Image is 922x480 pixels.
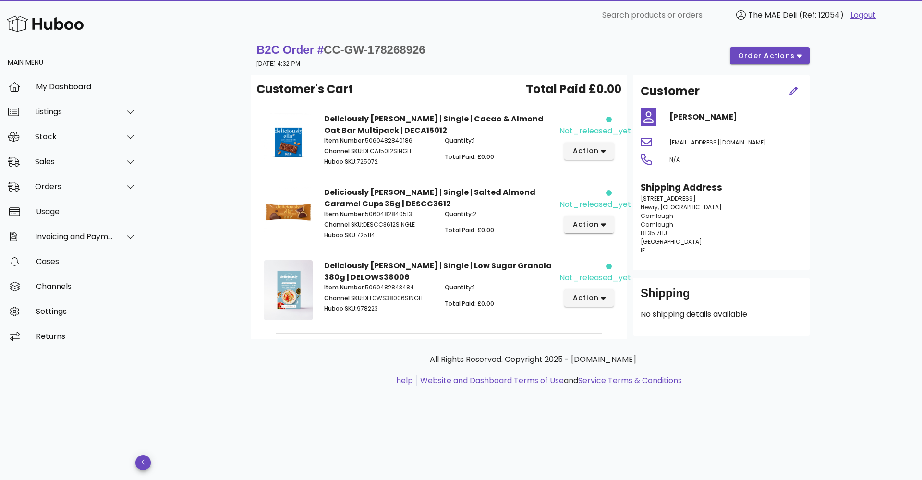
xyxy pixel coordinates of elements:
[669,156,680,164] span: N/A
[256,60,300,67] small: [DATE] 4:32 PM
[36,82,136,91] div: My Dashboard
[35,182,113,191] div: Orders
[324,157,357,166] span: Huboo SKU:
[559,272,631,284] div: not_released_yet
[7,13,84,34] img: Huboo Logo
[264,187,313,235] img: Product Image
[324,220,433,229] p: DESCC3612SINGLE
[641,220,673,228] span: Camlough
[641,181,802,194] h3: Shipping Address
[730,47,810,64] button: order actions
[526,81,621,98] span: Total Paid £0.00
[799,10,844,21] span: (Ref: 12054)
[641,194,696,203] span: [STREET_ADDRESS]
[264,113,313,162] img: Product Image
[324,294,433,302] p: DELOWS38006SINGLE
[36,332,136,341] div: Returns
[641,83,700,100] h2: Customer
[324,43,425,56] span: CC-GW-178268926
[35,232,113,241] div: Invoicing and Payments
[445,300,494,308] span: Total Paid: £0.00
[445,136,473,144] span: Quantity:
[324,210,365,218] span: Item Number:
[578,375,682,386] a: Service Terms & Conditions
[324,187,535,209] strong: Deliciously [PERSON_NAME] | Single | Salted Almond Caramel Cups 36g | DESCC3612
[36,307,136,316] div: Settings
[324,231,433,240] p: 725114
[36,207,136,216] div: Usage
[572,219,599,229] span: action
[559,125,631,137] div: not_released_yet
[641,286,802,309] div: Shipping
[572,293,599,303] span: action
[641,212,673,220] span: Camlough
[324,136,365,144] span: Item Number:
[258,354,808,365] p: All Rights Reserved. Copyright 2025 - [DOMAIN_NAME]
[324,210,433,218] p: 5060482840513
[36,257,136,266] div: Cases
[324,136,433,145] p: 5060482840186
[324,294,363,302] span: Channel SKU:
[417,375,682,386] li: and
[35,107,113,116] div: Listings
[559,199,631,210] div: not_released_yet
[36,282,136,291] div: Channels
[324,231,357,239] span: Huboo SKU:
[35,132,113,141] div: Stock
[445,136,554,145] p: 1
[324,283,433,292] p: 5060482843484
[324,220,363,228] span: Channel SKU:
[35,157,113,166] div: Sales
[324,113,544,136] strong: Deliciously [PERSON_NAME] | Single | Cacao & Almond Oat Bar Multipack | DECA15012
[748,10,797,21] span: The MAE Deli
[324,147,363,155] span: Channel SKU:
[324,147,433,156] p: DECA15012SINGLE
[324,304,357,312] span: Huboo SKU:
[564,289,614,307] button: action
[445,283,554,292] p: 1
[564,143,614,160] button: action
[564,216,614,233] button: action
[264,260,313,320] img: Product Image
[445,210,473,218] span: Quantity:
[324,157,433,166] p: 725072
[324,283,365,291] span: Item Number:
[850,10,876,21] a: Logout
[641,309,802,320] p: No shipping details available
[445,226,494,234] span: Total Paid: £0.00
[445,153,494,161] span: Total Paid: £0.00
[572,146,599,156] span: action
[256,81,353,98] span: Customer's Cart
[256,43,425,56] strong: B2C Order #
[396,375,413,386] a: help
[324,260,552,283] strong: Deliciously [PERSON_NAME] | Single | Low Sugar Granola 380g | DELOWS38006
[669,111,802,123] h4: [PERSON_NAME]
[641,229,667,237] span: BT35 7HJ
[324,304,433,313] p: 978223
[641,203,722,211] span: Newry, [GEOGRAPHIC_DATA]
[641,246,645,254] span: IE
[738,51,795,61] span: order actions
[445,210,554,218] p: 2
[641,238,702,246] span: [GEOGRAPHIC_DATA]
[420,375,564,386] a: Website and Dashboard Terms of Use
[445,283,473,291] span: Quantity:
[669,138,766,146] span: [EMAIL_ADDRESS][DOMAIN_NAME]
